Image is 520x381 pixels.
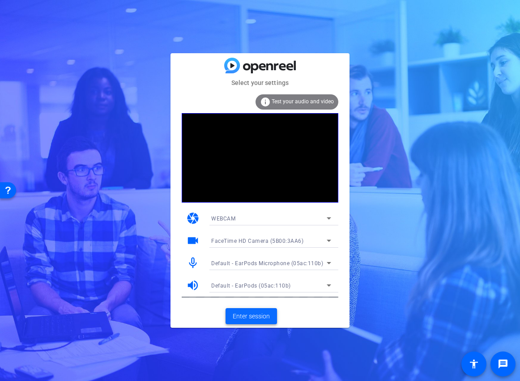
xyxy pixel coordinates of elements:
[211,216,235,222] span: WEBCAM
[469,359,479,369] mat-icon: accessibility
[233,312,270,321] span: Enter session
[186,212,200,225] mat-icon: camera
[186,256,200,270] mat-icon: mic_none
[272,98,334,105] span: Test your audio and video
[170,78,350,88] mat-card-subtitle: Select your settings
[498,359,508,369] mat-icon: message
[226,308,277,324] button: Enter session
[224,58,296,73] img: blue-gradient.svg
[211,260,323,267] span: Default - EarPods Microphone (05ac:110b)
[260,97,271,107] mat-icon: info
[211,283,291,289] span: Default - EarPods (05ac:110b)
[186,234,200,247] mat-icon: videocam
[211,238,303,244] span: FaceTime HD Camera (5B00:3AA6)
[186,279,200,292] mat-icon: volume_up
